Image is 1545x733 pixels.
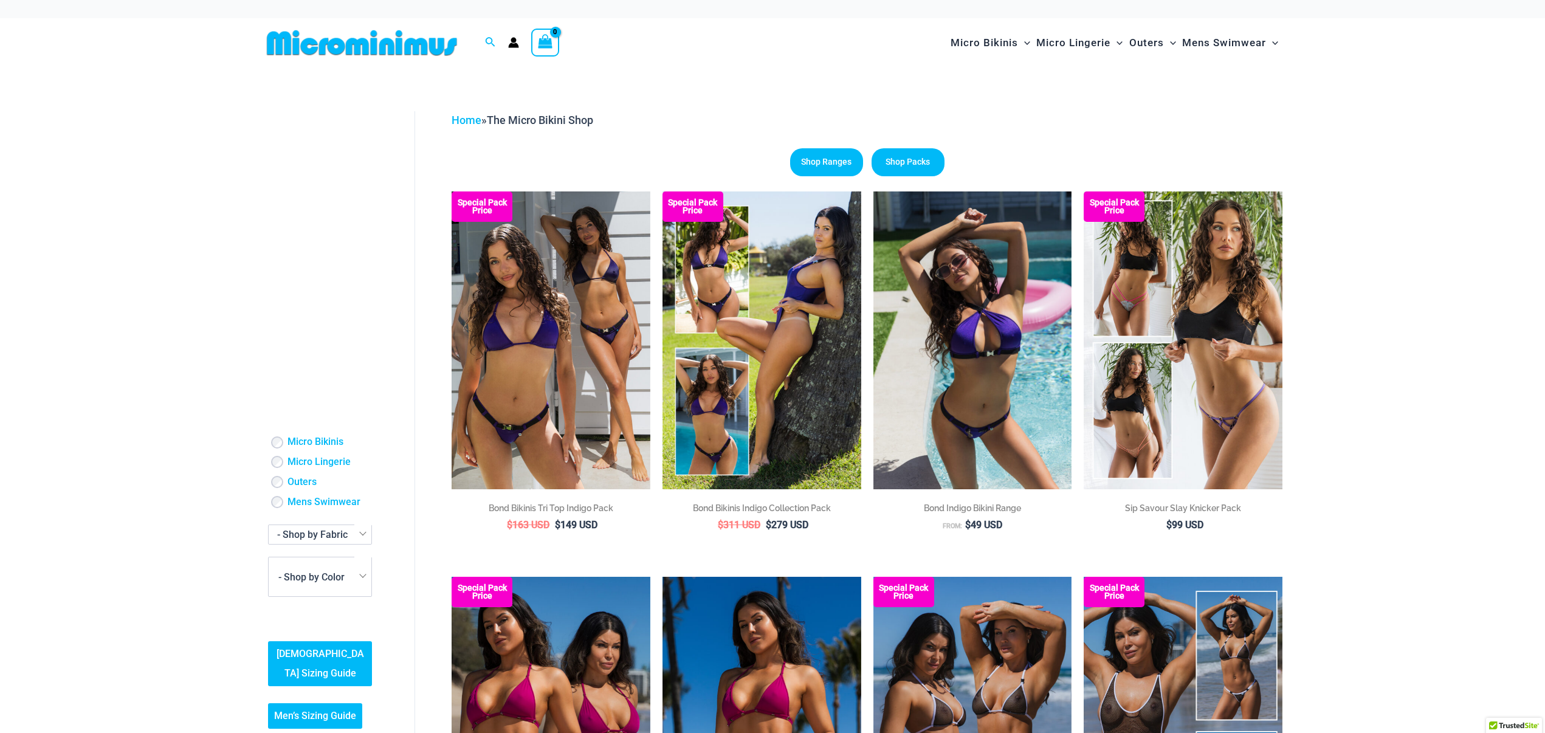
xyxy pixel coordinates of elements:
a: Micro LingerieMenu ToggleMenu Toggle [1033,24,1126,61]
span: Menu Toggle [1018,27,1030,58]
img: Bond Indigo 393 Top 285 Cheeky Bikini 10 [873,191,1072,489]
a: OutersMenu ToggleMenu Toggle [1126,24,1179,61]
bdi: 49 USD [965,519,1002,531]
b: Special Pack Price [1084,199,1144,215]
b: Special Pack Price [452,199,512,215]
bdi: 149 USD [555,519,597,531]
a: Shop Packs [872,148,945,176]
span: » [452,114,593,126]
a: Sip Savour Slay Knicker Pack [1084,502,1282,518]
a: Micro Lingerie [287,456,351,469]
b: Special Pack Price [452,584,512,600]
img: Bond Indigo Tri Top Pack (1) [452,191,650,489]
a: Bond Bikinis Tri Top Indigo Pack [452,502,650,518]
a: Bond Indigo Tri Top Pack (1) Bond Indigo Tri Top Pack Back (1)Bond Indigo Tri Top Pack Back (1) [452,191,650,489]
a: Bond Indigo 393 Top 285 Cheeky Bikini 10Bond Indigo 393 Top 285 Cheeky Bikini 04Bond Indigo 393 T... [873,191,1072,489]
span: Micro Lingerie [1036,27,1110,58]
h2: Bond Bikinis Indigo Collection Pack [662,502,861,514]
a: Micro Bikinis [287,436,343,449]
a: Bond Indigo Bikini Range [873,502,1072,518]
iframe: TrustedSite Certified [268,102,377,345]
span: From: [943,522,962,530]
span: $ [965,519,971,531]
a: Bond Bikinis Indigo Collection Pack [662,502,861,518]
span: - Shop by Color [268,557,372,597]
b: Special Pack Price [662,199,723,215]
span: Outers [1129,27,1164,58]
span: - Shop by Fabric [268,525,372,545]
span: - Shop by Color [278,571,345,583]
span: Menu Toggle [1110,27,1123,58]
a: Bond Inidgo Collection Pack (10) Bond Indigo Bikini Collection Pack Back (6)Bond Indigo Bikini Co... [662,191,861,489]
span: - Shop by Fabric [277,529,348,540]
bdi: 279 USD [766,519,808,531]
span: The Micro Bikini Shop [487,114,593,126]
span: $ [507,519,512,531]
bdi: 99 USD [1166,519,1203,531]
b: Special Pack Price [1084,584,1144,600]
b: Special Pack Price [873,584,934,600]
a: Account icon link [508,37,519,48]
bdi: 311 USD [718,519,760,531]
span: $ [766,519,771,531]
span: $ [1166,519,1172,531]
img: Bond Inidgo Collection Pack (10) [662,191,861,489]
a: View Shopping Cart, empty [531,29,559,57]
a: Home [452,114,481,126]
a: Mens Swimwear [287,496,360,509]
a: Collection Pack (9) Collection Pack b (5)Collection Pack b (5) [1084,191,1282,489]
a: Search icon link [485,35,496,50]
span: - Shop by Color [269,557,371,596]
a: Mens SwimwearMenu ToggleMenu Toggle [1179,24,1281,61]
span: $ [555,519,560,531]
span: Micro Bikinis [951,27,1018,58]
nav: Site Navigation [946,22,1283,63]
span: - Shop by Fabric [269,525,371,544]
img: Collection Pack (9) [1084,191,1282,489]
a: Outers [287,476,317,489]
span: $ [718,519,723,531]
h2: Sip Savour Slay Knicker Pack [1084,502,1282,514]
a: Micro BikinisMenu ToggleMenu Toggle [948,24,1033,61]
a: Men’s Sizing Guide [268,703,362,729]
img: MM SHOP LOGO FLAT [262,29,462,57]
h2: Bond Bikinis Tri Top Indigo Pack [452,502,650,514]
span: Menu Toggle [1266,27,1278,58]
a: [DEMOGRAPHIC_DATA] Sizing Guide [268,641,372,686]
a: Shop Ranges [790,148,863,176]
span: Mens Swimwear [1182,27,1266,58]
h2: Bond Indigo Bikini Range [873,502,1072,514]
span: Menu Toggle [1164,27,1176,58]
bdi: 163 USD [507,519,549,531]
